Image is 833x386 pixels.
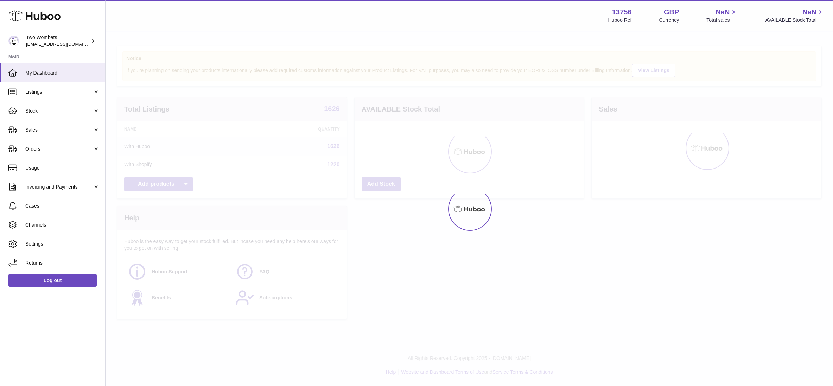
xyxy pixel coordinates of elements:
span: Cases [25,203,100,209]
span: Orders [25,146,93,152]
strong: 13756 [612,7,632,17]
strong: GBP [664,7,679,17]
span: Settings [25,241,100,247]
span: Returns [25,260,100,266]
span: Total sales [706,17,738,24]
div: Huboo Ref [608,17,632,24]
a: NaN Total sales [706,7,738,24]
span: My Dashboard [25,70,100,76]
span: AVAILABLE Stock Total [765,17,825,24]
span: Sales [25,127,93,133]
span: Channels [25,222,100,228]
span: [EMAIL_ADDRESS][DOMAIN_NAME] [26,41,103,47]
span: Stock [25,108,93,114]
span: NaN [716,7,730,17]
div: Currency [659,17,679,24]
span: Usage [25,165,100,171]
span: Listings [25,89,93,95]
a: NaN AVAILABLE Stock Total [765,7,825,24]
div: Two Wombats [26,34,89,48]
span: Invoicing and Payments [25,184,93,190]
span: NaN [802,7,816,17]
a: Log out [8,274,97,287]
img: cormac@twowombats.com [8,36,19,46]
